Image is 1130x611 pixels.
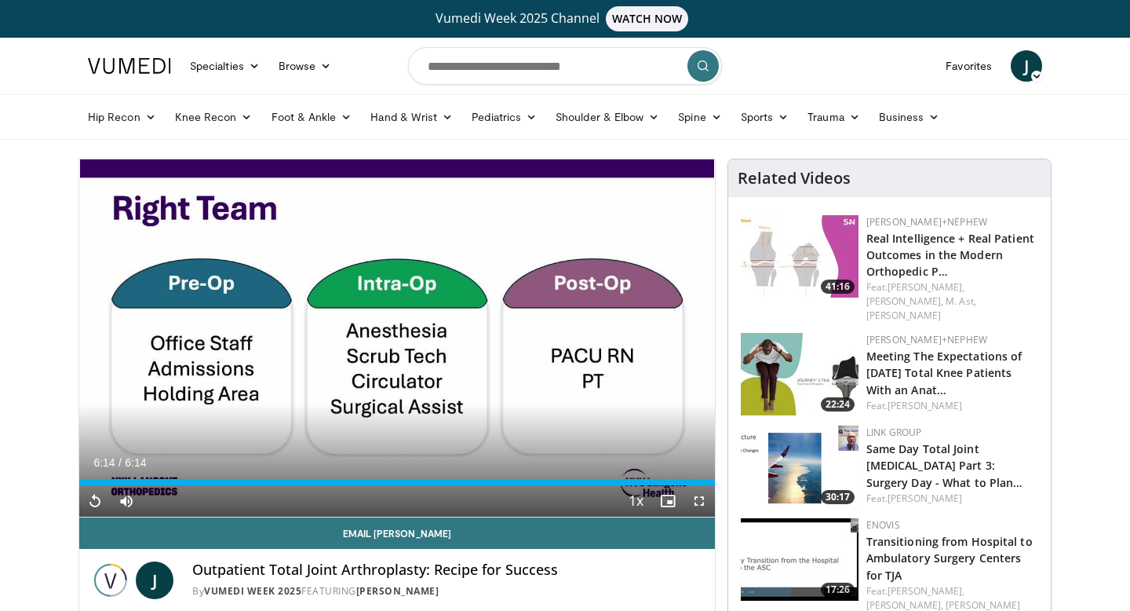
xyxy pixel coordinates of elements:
a: Real Intelligence + Real Patient Outcomes in the Modern Orthopedic P… [866,231,1034,279]
span: 41:16 [821,280,855,294]
a: 30:17 [741,426,858,508]
img: ee8e35d7-143c-4fdf-9a52-4e84709a2b4c.150x105_q85_crop-smart_upscale.jpg [741,215,858,298]
a: [PERSON_NAME], [888,280,964,294]
a: Enovis [866,518,900,532]
a: Transitioning from Hospital to Ambulatory Surgery Centers for TJA [866,534,1033,582]
a: Sports [731,101,799,133]
a: Trauma [798,101,869,133]
div: Feat. [866,280,1038,323]
a: Specialties [180,50,269,82]
button: Mute [111,485,142,517]
a: Email [PERSON_NAME] [79,518,715,549]
span: 6:14 [93,456,115,469]
a: Shoulder & Elbow [546,101,669,133]
a: Favorites [936,50,1001,82]
a: LINK Group [866,426,922,439]
img: VuMedi Logo [88,58,171,74]
a: Business [869,101,950,133]
div: By FEATURING [192,584,702,598]
a: [PERSON_NAME], [888,584,964,598]
a: Same Day Total Joint [MEDICAL_DATA] Part 3: Surgery Day - What to Plan… [866,441,1023,489]
a: 22:24 [741,333,858,415]
a: [PERSON_NAME] [888,492,962,505]
a: [PERSON_NAME] [888,399,962,412]
a: [PERSON_NAME], [866,295,943,308]
span: WATCH NOW [606,6,689,31]
span: / [118,456,122,469]
a: Pediatrics [462,101,546,133]
a: M. Ast, [946,295,976,308]
div: Progress Bar [79,479,715,485]
video-js: Video Player [79,159,715,518]
img: 41ffaa33-f5af-4615-9bc8-241908063635.150x105_q85_crop-smart_upscale.jpg [741,518,858,601]
a: [PERSON_NAME]+Nephew [866,215,987,229]
span: 17:26 [821,583,855,597]
span: 22:24 [821,397,855,412]
a: Browse [269,50,341,82]
a: Meeting The Expectations of [DATE] Total Knee Patients With an Anat… [866,349,1022,397]
a: Foot & Ankle [262,101,362,133]
button: Replay [79,485,111,517]
img: Vumedi Week 2025 [92,562,129,599]
button: Fullscreen [683,485,715,517]
a: [PERSON_NAME]+Nephew [866,333,987,346]
a: [PERSON_NAME] [866,309,941,322]
a: Hand & Wrist [361,101,462,133]
span: 6:14 [125,456,146,469]
h4: Related Videos [738,169,851,188]
a: Spine [669,101,731,133]
a: Vumedi Week 2025 [204,584,301,598]
span: 30:17 [821,490,855,504]
a: Hip Recon [78,101,166,133]
a: J [136,562,173,599]
button: Enable picture-in-picture mode [652,485,683,517]
img: 0d2b654a-2a5a-475e-b585-3f5d90f7f6ed.150x105_q85_crop-smart_upscale.jpg [741,333,858,415]
a: Vumedi Week 2025 ChannelWATCH NOW [90,6,1040,31]
a: 41:16 [741,215,858,298]
a: J [1011,50,1042,82]
button: Playback Rate [621,485,652,517]
a: [PERSON_NAME] [356,584,439,598]
a: 17:26 [741,518,858,601]
div: Feat. [866,399,1038,413]
div: Feat. [866,492,1038,506]
img: 376f5d71-edc6-4b0b-8645-19e21fb802fd.png.150x105_q85_crop-smart_upscale.png [741,426,858,508]
h4: Outpatient Total Joint Arthroplasty: Recipe for Success [192,562,702,579]
a: Knee Recon [166,101,262,133]
input: Search topics, interventions [408,47,722,85]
